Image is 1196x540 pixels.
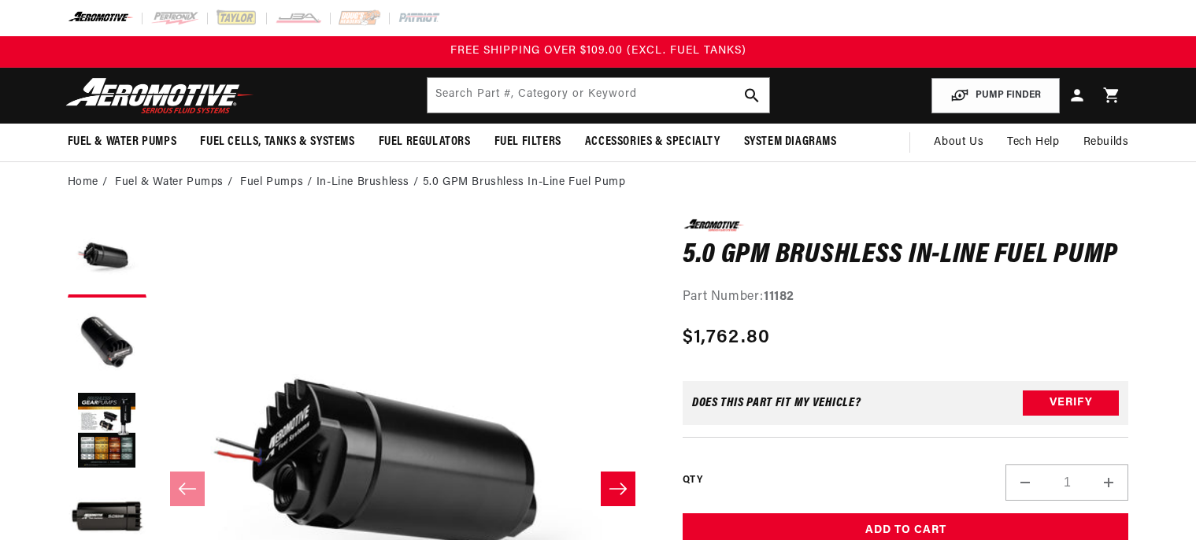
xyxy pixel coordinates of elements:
[931,78,1060,113] button: PUMP FINDER
[1083,134,1129,151] span: Rebuilds
[379,134,471,150] span: Fuel Regulators
[735,78,769,113] button: search button
[1007,134,1059,151] span: Tech Help
[683,287,1129,308] div: Part Number:
[764,290,794,303] strong: 11182
[683,474,702,487] label: QTY
[68,305,146,384] button: Load image 2 in gallery view
[744,134,837,150] span: System Diagrams
[428,78,769,113] input: Search by Part Number, Category or Keyword
[188,124,366,161] summary: Fuel Cells, Tanks & Systems
[240,174,303,191] a: Fuel Pumps
[683,324,771,352] span: $1,762.80
[68,134,177,150] span: Fuel & Water Pumps
[601,472,635,506] button: Slide right
[450,45,746,57] span: FREE SHIPPING OVER $109.00 (EXCL. FUEL TANKS)
[483,124,573,161] summary: Fuel Filters
[1023,390,1119,416] button: Verify
[68,392,146,471] button: Load image 3 in gallery view
[423,174,626,191] li: 5.0 GPM Brushless In-Line Fuel Pump
[56,124,189,161] summary: Fuel & Water Pumps
[922,124,995,161] a: About Us
[494,134,561,150] span: Fuel Filters
[732,124,849,161] summary: System Diagrams
[200,134,354,150] span: Fuel Cells, Tanks & Systems
[692,397,861,409] div: Does This part fit My vehicle?
[585,134,720,150] span: Accessories & Specialty
[1072,124,1141,161] summary: Rebuilds
[573,124,732,161] summary: Accessories & Specialty
[317,174,423,191] li: In-Line Brushless
[68,219,146,298] button: Load image 1 in gallery view
[367,124,483,161] summary: Fuel Regulators
[115,174,224,191] a: Fuel & Water Pumps
[170,472,205,506] button: Slide left
[68,174,1129,191] nav: breadcrumbs
[683,243,1129,268] h1: 5.0 GPM Brushless In-Line Fuel Pump
[61,77,258,114] img: Aeromotive
[995,124,1071,161] summary: Tech Help
[934,136,983,148] span: About Us
[68,174,98,191] a: Home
